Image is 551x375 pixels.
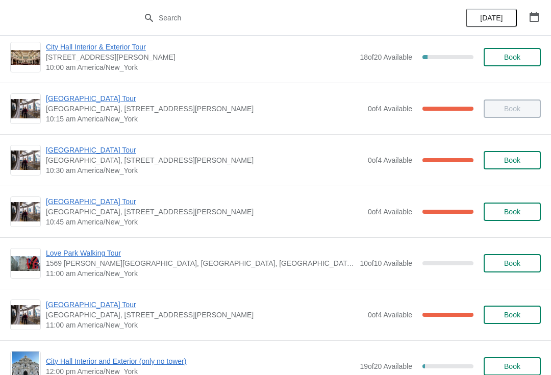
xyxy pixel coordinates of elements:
[46,258,355,268] span: 1569 [PERSON_NAME][GEOGRAPHIC_DATA], [GEOGRAPHIC_DATA], [GEOGRAPHIC_DATA], [GEOGRAPHIC_DATA]
[466,9,517,27] button: [DATE]
[484,254,541,272] button: Book
[368,208,412,216] span: 0 of 4 Available
[46,299,363,310] span: [GEOGRAPHIC_DATA] Tour
[504,208,520,216] span: Book
[46,196,363,207] span: [GEOGRAPHIC_DATA] Tour
[11,202,40,222] img: City Hall Tower Tour | City Hall Visitor Center, 1400 John F Kennedy Boulevard Suite 121, Philade...
[46,165,363,176] span: 10:30 am America/New_York
[368,156,412,164] span: 0 of 4 Available
[46,42,355,52] span: City Hall Interior & Exterior Tour
[46,52,355,62] span: [STREET_ADDRESS][PERSON_NAME]
[484,48,541,66] button: Book
[368,311,412,319] span: 0 of 4 Available
[504,311,520,319] span: Book
[11,305,40,325] img: City Hall Tower Tour | City Hall Visitor Center, 1400 John F Kennedy Boulevard Suite 121, Philade...
[46,155,363,165] span: [GEOGRAPHIC_DATA], [STREET_ADDRESS][PERSON_NAME]
[504,259,520,267] span: Book
[46,268,355,279] span: 11:00 am America/New_York
[504,156,520,164] span: Book
[46,207,363,217] span: [GEOGRAPHIC_DATA], [STREET_ADDRESS][PERSON_NAME]
[360,259,412,267] span: 10 of 10 Available
[360,362,412,370] span: 19 of 20 Available
[480,14,503,22] span: [DATE]
[504,362,520,370] span: Book
[484,203,541,221] button: Book
[484,151,541,169] button: Book
[46,145,363,155] span: [GEOGRAPHIC_DATA] Tour
[484,306,541,324] button: Book
[368,105,412,113] span: 0 of 4 Available
[11,256,40,271] img: Love Park Walking Tour | 1569 John F Kennedy Boulevard, Philadelphia, PA, USA | 11:00 am America/...
[46,248,355,258] span: Love Park Walking Tour
[46,310,363,320] span: [GEOGRAPHIC_DATA], [STREET_ADDRESS][PERSON_NAME]
[46,62,355,72] span: 10:00 am America/New_York
[11,99,40,119] img: City Hall Tower Tour | City Hall Visitor Center, 1400 John F Kennedy Boulevard Suite 121, Philade...
[11,50,40,65] img: City Hall Interior & Exterior Tour | 1400 John F Kennedy Boulevard, Suite 121, Philadelphia, PA, ...
[46,356,355,366] span: City Hall Interior and Exterior (only no tower)
[504,53,520,61] span: Book
[360,53,412,61] span: 18 of 20 Available
[11,151,40,170] img: City Hall Tower Tour | City Hall Visitor Center, 1400 John F Kennedy Boulevard Suite 121, Philade...
[46,114,363,124] span: 10:15 am America/New_York
[46,104,363,114] span: [GEOGRAPHIC_DATA], [STREET_ADDRESS][PERSON_NAME]
[46,217,363,227] span: 10:45 am America/New_York
[46,320,363,330] span: 11:00 am America/New_York
[158,9,413,27] input: Search
[46,93,363,104] span: [GEOGRAPHIC_DATA] Tour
